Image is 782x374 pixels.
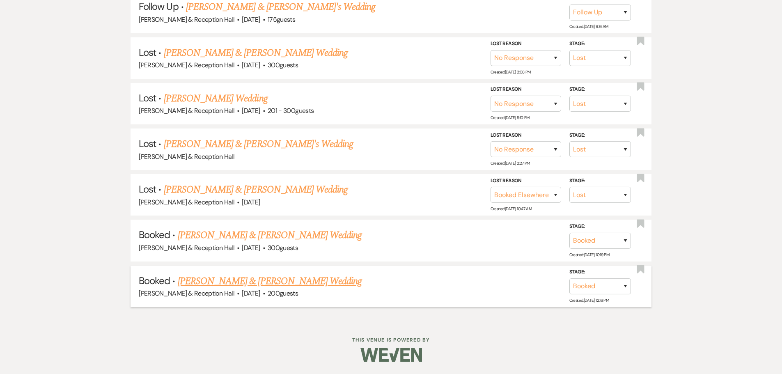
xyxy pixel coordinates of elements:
label: Stage: [569,222,631,231]
span: [DATE] [242,198,260,207]
a: [PERSON_NAME] & [PERSON_NAME]'s Wedding [164,137,353,151]
label: Lost Reason [491,85,561,94]
span: Lost [139,92,156,104]
label: Stage: [569,85,631,94]
label: Lost Reason [491,39,561,48]
label: Stage: [569,268,631,277]
span: 300 guests [268,61,298,69]
a: [PERSON_NAME] Wedding [164,91,268,106]
span: Lost [139,183,156,195]
span: [DATE] [242,243,260,252]
label: Stage: [569,177,631,186]
span: [PERSON_NAME] & Reception Hall [139,289,234,298]
span: [DATE] [242,15,260,24]
label: Lost Reason [491,177,561,186]
span: [PERSON_NAME] & Reception Hall [139,106,234,115]
span: [PERSON_NAME] & Reception Hall [139,198,234,207]
span: [DATE] [242,61,260,69]
a: [PERSON_NAME] & [PERSON_NAME] Wedding [178,274,362,289]
span: 200 guests [268,289,298,298]
a: [PERSON_NAME] & [PERSON_NAME] Wedding [178,228,362,243]
span: [PERSON_NAME] & Reception Hall [139,243,234,252]
span: Created: [DATE] 2:08 PM [491,69,531,75]
label: Stage: [569,131,631,140]
span: Created: [DATE] 12:16 PM [569,298,609,303]
span: Created: [DATE] 2:27 PM [491,161,530,166]
span: 175 guests [268,15,295,24]
span: [PERSON_NAME] & Reception Hall [139,152,234,161]
span: [DATE] [242,289,260,298]
span: [PERSON_NAME] & Reception Hall [139,61,234,69]
span: Created: [DATE] 10:19 PM [569,252,609,257]
span: Created: [DATE] 9:16 AM [569,24,608,29]
img: Weven Logo [360,340,422,369]
span: Lost [139,137,156,150]
span: Booked [139,274,170,287]
span: 201 - 300 guests [268,106,314,115]
span: Created: [DATE] 5:10 PM [491,115,530,120]
label: Lost Reason [491,131,561,140]
span: Booked [139,228,170,241]
a: [PERSON_NAME] & [PERSON_NAME] Wedding [164,182,348,197]
a: [PERSON_NAME] & [PERSON_NAME] Wedding [164,46,348,60]
label: Stage: [569,39,631,48]
span: 300 guests [268,243,298,252]
span: [DATE] [242,106,260,115]
span: [PERSON_NAME] & Reception Hall [139,15,234,24]
span: Lost [139,46,156,59]
span: Created: [DATE] 10:47 AM [491,206,532,211]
